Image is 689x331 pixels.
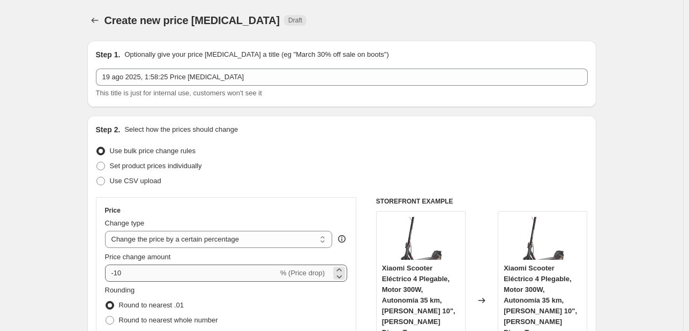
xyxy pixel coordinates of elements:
span: Rounding [105,286,135,294]
img: 71Z7-Vg9rIL._AC_SL1500_80x.jpg [399,217,442,260]
p: Select how the prices should change [124,124,238,135]
span: Price change amount [105,253,171,261]
img: 71Z7-Vg9rIL._AC_SL1500_80x.jpg [521,217,564,260]
h3: Price [105,206,121,215]
span: Set product prices individually [110,162,202,170]
span: % (Price drop) [280,269,325,277]
span: Use bulk price change rules [110,147,196,155]
span: Use CSV upload [110,177,161,185]
input: 30% off holiday sale [96,69,588,86]
span: Change type [105,219,145,227]
h6: STOREFRONT EXAMPLE [376,197,588,206]
p: Optionally give your price [MEDICAL_DATA] a title (eg "March 30% off sale on boots") [124,49,388,60]
div: help [336,234,347,244]
span: Round to nearest .01 [119,301,184,309]
span: This title is just for internal use, customers won't see it [96,89,262,97]
button: Price change jobs [87,13,102,28]
input: -15 [105,265,278,282]
h2: Step 1. [96,49,121,60]
span: Create new price [MEDICAL_DATA] [104,14,280,26]
h2: Step 2. [96,124,121,135]
span: Draft [288,16,302,25]
span: Round to nearest whole number [119,316,218,324]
